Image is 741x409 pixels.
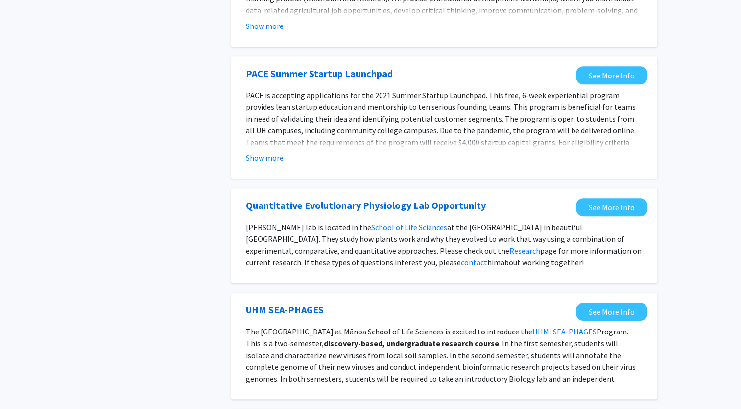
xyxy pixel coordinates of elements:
a: Opens in a new tab [246,198,486,213]
button: Show more [246,20,284,32]
a: Opens in a new tab [246,303,324,317]
span: about working together! [501,257,584,267]
p: him [246,221,643,268]
span: The [GEOGRAPHIC_DATA] at Mānoa School of Life Sciences is excited to introduce the [246,327,532,336]
strong: discovery-based, undergraduate research course [324,338,499,348]
span: [PERSON_NAME] lab is located in the [246,222,371,232]
a: Opens in a new tab [576,303,647,321]
iframe: Chat [7,365,42,402]
a: Research [509,246,540,256]
a: Opens in a new tab [246,66,393,81]
a: HHMI SEA-PHAGES [532,327,597,336]
button: Show more [246,152,284,164]
a: Opens in a new tab [576,198,647,216]
span: at the [GEOGRAPHIC_DATA] in beautiful [GEOGRAPHIC_DATA]. They study how plants work and why they ... [246,222,624,256]
a: School of Life Sciences [371,222,447,232]
span: . In the first semester, students will isolate and characterize new viruses from local soil sampl... [246,338,636,395]
a: contact [461,257,487,267]
p: PACE is accepting applications for the 2021 Summer Startup Launchpad. This free, 6-week experient... [246,89,643,160]
a: Opens in a new tab [576,66,647,84]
